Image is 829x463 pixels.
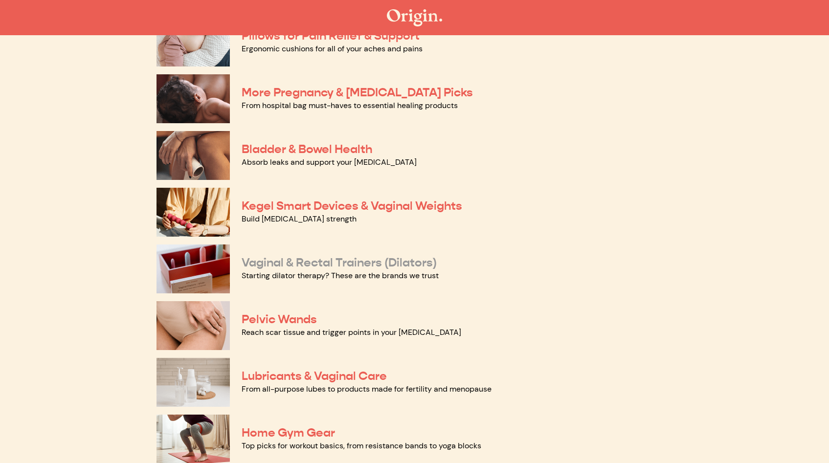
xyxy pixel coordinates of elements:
[242,255,437,270] a: Vaginal & Rectal Trainers (Dilators)
[242,44,423,54] a: Ergonomic cushions for all of your aches and pains
[157,131,230,180] img: Bladder & Bowel Health
[242,384,492,394] a: From all-purpose lubes to products made for fertility and menopause
[242,198,462,213] a: Kegel Smart Devices & Vaginal Weights
[242,270,439,281] a: Starting dilator therapy? These are the brands we trust
[242,369,387,383] a: Lubricants & Vaginal Care
[242,28,420,43] a: Pillows for Pain Relief & Support
[242,214,357,224] a: Build [MEDICAL_DATA] strength
[157,358,230,407] img: Lubricants & Vaginal Care
[157,188,230,237] img: Kegel Smart Devices & Vaginal Weights
[157,244,230,293] img: Vaginal & Rectal Trainers (Dilators)
[242,425,335,440] a: Home Gym Gear
[157,74,230,123] img: More Pregnancy & Postpartum Picks
[242,441,481,451] a: Top picks for workout basics, from resistance bands to yoga blocks
[157,18,230,66] img: Pillows for Pain Relief & Support
[157,301,230,350] img: Pelvic Wands
[242,157,417,167] a: Absorb leaks and support your [MEDICAL_DATA]
[242,327,461,337] a: Reach scar tissue and trigger points in your [MEDICAL_DATA]
[387,9,442,26] img: The Origin Shop
[242,312,317,327] a: Pelvic Wands
[242,142,372,156] a: Bladder & Bowel Health
[242,100,458,110] a: From hospital bag must-haves to essential healing products
[242,85,473,100] a: More Pregnancy & [MEDICAL_DATA] Picks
